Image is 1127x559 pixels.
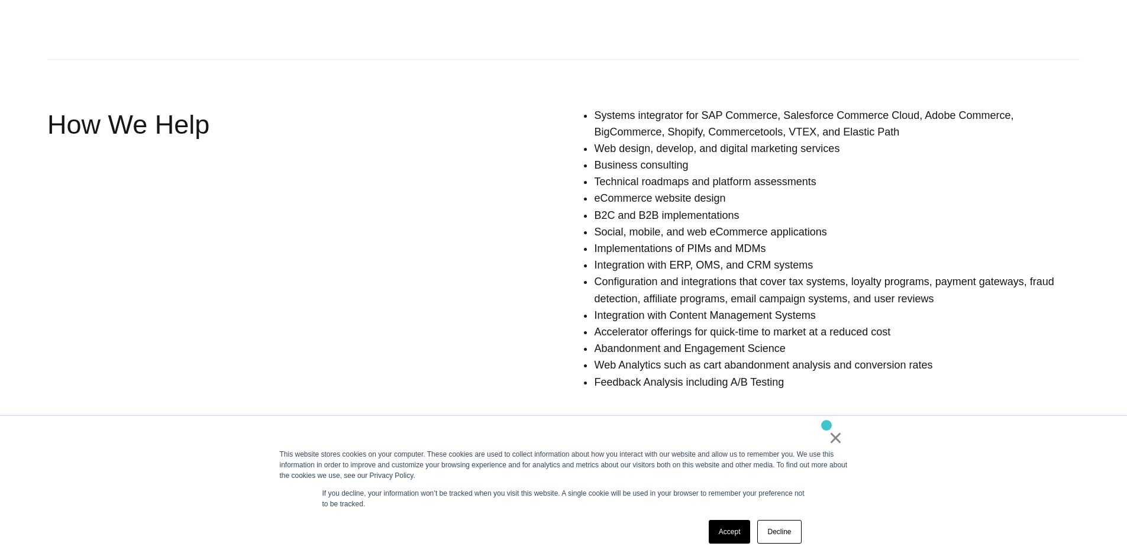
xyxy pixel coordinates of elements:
[594,273,1080,306] li: Configuration and integrations that cover tax systems, loyalty programs, payment gateways, fraud ...
[594,224,1080,240] li: Social, mobile, and web eCommerce applications
[594,257,1080,273] li: Integration with ERP, OMS, and CRM systems
[829,432,843,443] a: ×
[594,140,1080,157] li: Web design, develop, and digital marketing services
[594,190,1080,206] li: eCommerce website design
[709,520,751,544] a: Accept
[594,374,1080,390] li: Feedback Analysis including A/B Testing
[280,449,848,481] div: This website stores cookies on your computer. These cookies are used to collect information about...
[47,107,464,394] div: How We Help
[594,324,1080,340] li: Accelerator offerings for quick-time to market at a reduced cost
[594,340,1080,357] li: Abandonment and Engagement Science
[594,157,1080,173] li: Business consulting
[594,207,1080,224] li: B2C and B2B implementations
[594,240,1080,257] li: Implementations of PIMs and MDMs
[594,307,1080,324] li: Integration with Content Management Systems
[594,173,1080,190] li: Technical roadmaps and platform assessments
[594,107,1080,140] li: Systems integrator for SAP Commerce, Salesforce Commerce Cloud, Adobe Commerce, BigCommerce, Shop...
[322,488,805,509] p: If you decline, your information won’t be tracked when you visit this website. A single cookie wi...
[757,520,801,544] a: Decline
[594,357,1080,373] li: Web Analytics such as cart abandonment analysis and conversion rates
